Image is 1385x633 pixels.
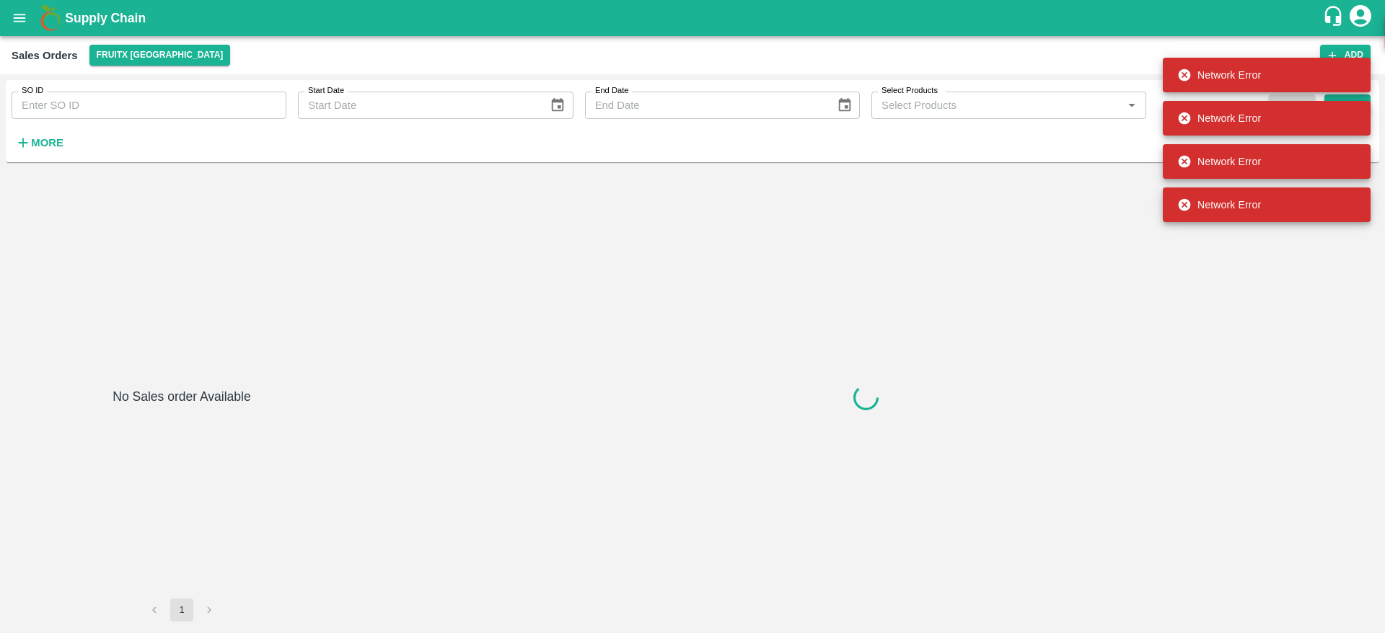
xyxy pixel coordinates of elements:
[585,92,825,119] input: End Date
[308,85,344,97] label: Start Date
[141,598,223,621] nav: pagination navigation
[881,85,938,97] label: Select Products
[876,96,1118,115] input: Select Products
[3,1,36,35] button: open drawer
[31,137,63,149] strong: More
[65,11,146,25] b: Supply Chain
[831,92,858,119] button: Choose date
[1177,62,1261,88] div: Network Error
[1122,96,1141,115] button: Open
[595,85,628,97] label: End Date
[22,85,43,97] label: SO ID
[1347,3,1373,33] div: account of current user
[113,386,250,598] h6: No Sales order Available
[1322,5,1347,31] div: customer-support
[298,92,538,119] input: Start Date
[170,598,193,621] button: page 1
[12,92,286,119] input: Enter SO ID
[12,130,67,155] button: More
[65,8,1322,28] a: Supply Chain
[1177,105,1261,131] div: Network Error
[89,45,231,66] button: Select DC
[12,46,78,65] div: Sales Orders
[1177,192,1261,218] div: Network Error
[544,92,571,119] button: Choose date
[36,4,65,32] img: logo
[1177,149,1261,174] div: Network Error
